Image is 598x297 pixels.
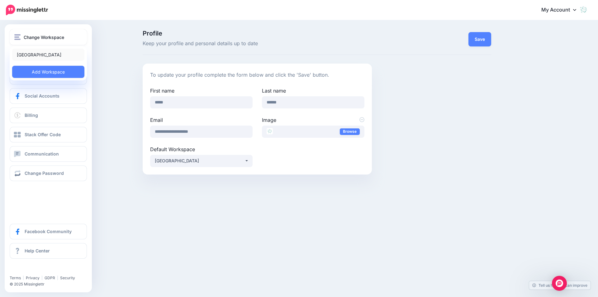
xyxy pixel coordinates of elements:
label: Email [150,116,253,124]
a: Browse [340,128,360,135]
label: Last name [262,87,364,94]
span: Keep your profile and personal details up to date [143,40,372,48]
span: Change Workspace [24,34,64,41]
a: Social Accounts [10,88,87,104]
label: First name [150,87,253,94]
a: Change Password [10,165,87,181]
button: Change Workspace [10,29,87,45]
a: Stack Offer Code [10,127,87,142]
span: Help Center [25,248,50,253]
img: menu.png [14,34,21,40]
p: To update your profile complete the form below and click the 'Save' button. [150,71,365,79]
span: Change Password [25,170,64,176]
img: Leone_Logo_thumb.jpg [267,128,273,134]
div: [GEOGRAPHIC_DATA] [155,157,244,165]
a: Communication [10,146,87,162]
img: Missinglettr [6,5,48,15]
span: Stack Offer Code [25,132,61,137]
a: My Account [535,2,589,18]
div: Open Intercom Messenger [552,276,567,291]
span: Profile [143,30,372,36]
span: Billing [25,113,38,118]
label: Image [262,116,364,124]
a: Terms [10,275,21,280]
a: Privacy [26,275,40,280]
li: © 2025 Missinglettr [10,281,91,287]
button: Leone Centre [150,155,253,167]
button: Save [468,32,491,46]
label: Default Workspace [150,146,253,153]
a: Add Workspace [12,66,84,78]
iframe: Twitter Follow Button [10,266,57,273]
a: Help Center [10,243,87,259]
span: Facebook Community [25,229,72,234]
a: Facebook Community [10,224,87,239]
span: Social Accounts [25,93,59,98]
span: Communication [25,151,59,156]
span: | [23,275,24,280]
span: | [41,275,43,280]
a: Tell us how we can improve [529,281,591,290]
a: Security [60,275,75,280]
a: GDPR [45,275,55,280]
a: Billing [10,108,87,123]
span: | [57,275,58,280]
a: [GEOGRAPHIC_DATA] [12,49,84,61]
